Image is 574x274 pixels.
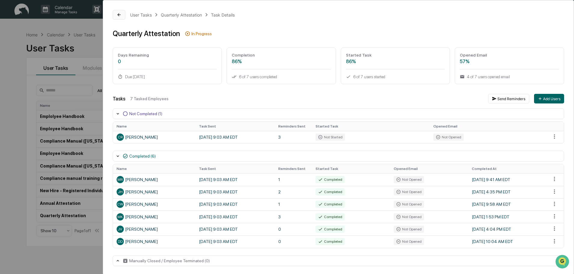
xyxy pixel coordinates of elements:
[117,134,192,141] div: [PERSON_NAME]
[275,131,312,143] td: 3
[12,87,38,93] span: Data Lookup
[118,53,217,57] div: Days Remaining
[195,131,275,143] td: [DATE] 9:03 AM EDT
[316,201,345,208] div: Completed
[191,31,212,36] div: In Progress
[316,134,345,141] div: Not Started
[312,164,390,173] th: Started Task
[195,122,275,131] th: Task Sent
[275,236,312,248] td: 0
[430,122,548,131] th: Opened Email
[460,53,559,57] div: Opened Email
[390,164,468,173] th: Opened Email
[488,94,529,103] button: Send Reminders
[394,188,424,195] div: Not Opened
[433,134,464,141] div: Not Opened
[118,74,217,79] div: Due [DATE]
[232,59,331,64] div: 86%
[118,177,123,182] span: MR
[316,213,345,220] div: Completed
[394,213,424,220] div: Not Opened
[41,73,77,84] a: 🗄️Attestations
[117,213,192,220] div: [PERSON_NAME]
[20,52,76,57] div: We're available if you need us!
[4,73,41,84] a: 🖐️Preclearance
[275,198,312,211] td: 1
[118,239,123,244] span: DD
[275,164,312,173] th: Reminders Sent
[130,96,483,101] div: 7 Tasked Employees
[6,13,109,22] p: How can we help?
[6,88,11,93] div: 🔎
[118,227,122,231] span: JV
[275,186,312,198] td: 2
[113,164,195,173] th: Name
[42,102,73,106] a: Powered byPylon
[555,254,571,270] iframe: Open customer support
[20,46,99,52] div: Start new chat
[394,238,424,245] div: Not Opened
[195,236,275,248] td: [DATE] 9:03 AM EDT
[6,46,17,57] img: 1746055101610-c473b297-6a78-478c-a979-82029cc54cd1
[6,76,11,81] div: 🖐️
[232,53,331,57] div: Completion
[102,48,109,55] button: Start new chat
[60,102,73,106] span: Pylon
[129,154,156,159] div: Completed (6)
[117,188,192,195] div: [PERSON_NAME]
[468,186,548,198] td: [DATE] 4:35 PM EDT
[130,12,152,17] div: User Tasks
[312,122,430,131] th: Started Task
[468,236,548,248] td: [DATE] 10:04 AM EDT
[316,176,345,183] div: Completed
[195,173,275,186] td: [DATE] 9:03 AM EDT
[117,238,192,245] div: [PERSON_NAME]
[275,122,312,131] th: Reminders Sent
[113,122,195,131] th: Name
[460,74,559,79] div: 4 of 7 users opened email
[195,211,275,223] td: [DATE] 9:03 AM EDT
[195,186,275,198] td: [DATE] 9:03 AM EDT
[346,53,445,57] div: Started Task
[460,59,559,64] div: 57%
[275,223,312,235] td: 0
[394,176,424,183] div: Not Opened
[346,59,445,64] div: 86%
[468,223,548,235] td: [DATE] 4:04 PM EDT
[4,85,40,96] a: 🔎Data Lookup
[161,12,202,17] div: Quarterly Attestation
[275,173,312,186] td: 1
[316,226,345,233] div: Completed
[232,74,331,79] div: 6 of 7 users completed
[468,164,548,173] th: Completed At
[44,76,48,81] div: 🗄️
[117,226,192,233] div: [PERSON_NAME]
[468,173,548,186] td: [DATE] 9:41 AM EDT
[195,223,275,235] td: [DATE] 9:03 AM EDT
[394,226,424,233] div: Not Opened
[211,12,235,17] div: Task Details
[468,198,548,211] td: [DATE] 9:58 AM EDT
[118,135,123,139] span: CR
[113,29,180,38] div: Quarterly Attestation
[113,96,125,102] div: Tasks
[195,198,275,211] td: [DATE] 9:03 AM EDT
[129,258,210,263] div: Manually Closed / Employee Terminated (0)
[12,76,39,82] span: Preclearance
[195,164,275,173] th: Task Sent
[468,211,548,223] td: [DATE] 1:53 PM EDT
[117,176,192,183] div: [PERSON_NAME]
[316,188,345,195] div: Completed
[118,59,217,64] div: 0
[118,190,123,194] span: JH
[534,94,564,103] button: Add Users
[117,202,123,206] span: CW
[275,211,312,223] td: 3
[316,238,345,245] div: Completed
[394,201,424,208] div: Not Opened
[346,74,445,79] div: 6 of 7 users started
[118,215,123,219] span: MK
[50,76,75,82] span: Attestations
